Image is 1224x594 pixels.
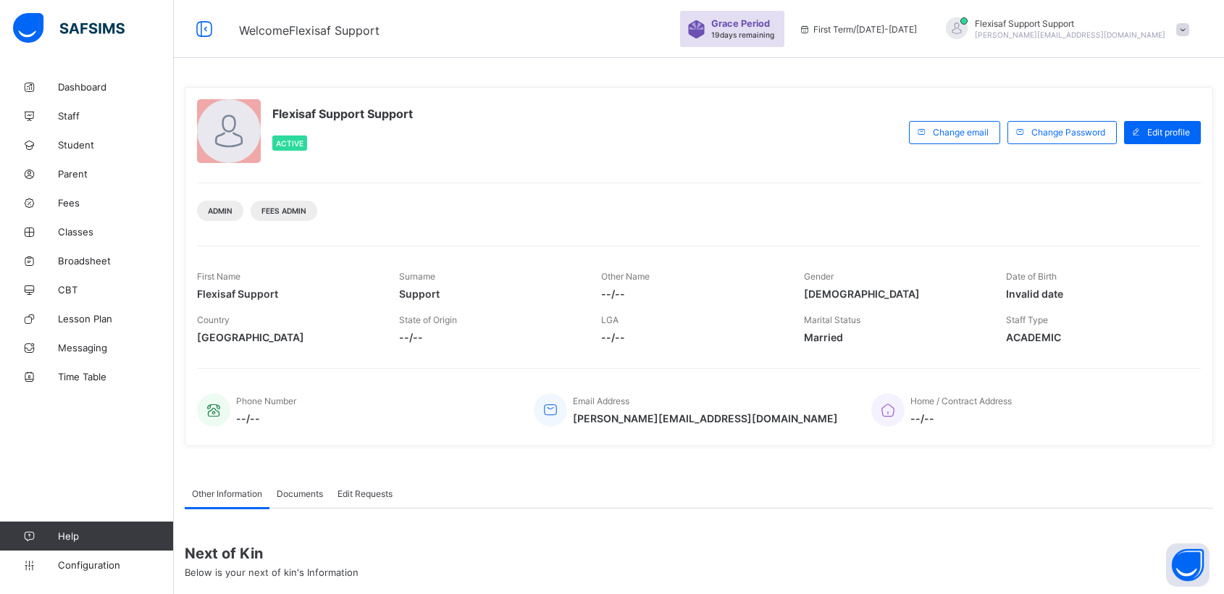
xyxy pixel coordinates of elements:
span: Configuration [58,559,173,571]
span: Date of Birth [1006,271,1057,282]
span: LGA [601,314,619,325]
span: Documents [277,488,323,499]
span: Married [804,331,984,343]
span: Below is your next of kin's Information [185,566,359,578]
span: session/term information [799,24,917,35]
span: Edit Requests [338,488,393,499]
span: Flexisaf Support [197,288,377,300]
span: Flexisaf Support Support [975,18,1165,29]
span: Email Address [573,396,629,406]
span: Marital Status [804,314,860,325]
span: Next of Kin [185,545,1213,562]
span: [GEOGRAPHIC_DATA] [197,331,377,343]
span: Other Name [601,271,650,282]
span: Other Information [192,488,262,499]
span: Active [276,139,303,148]
span: ACADEMIC [1006,331,1186,343]
span: Phone Number [236,396,296,406]
span: --/-- [236,412,296,424]
span: --/-- [399,331,579,343]
span: Support [399,288,579,300]
span: State of Origin [399,314,457,325]
span: Country [197,314,230,325]
span: Help [58,530,173,542]
span: --/-- [601,331,781,343]
span: Gender [804,271,834,282]
span: --/-- [601,288,781,300]
span: [DEMOGRAPHIC_DATA] [804,288,984,300]
span: Flexisaf Support Support [272,106,413,121]
button: Open asap [1166,543,1210,587]
div: Flexisaf Support Support [931,17,1196,41]
span: [PERSON_NAME][EMAIL_ADDRESS][DOMAIN_NAME] [975,30,1165,39]
span: Parent [58,168,174,180]
span: Home / Contract Address [910,396,1012,406]
span: Time Table [58,371,174,382]
span: First Name [197,271,240,282]
span: [PERSON_NAME][EMAIL_ADDRESS][DOMAIN_NAME] [573,412,838,424]
span: Staff [58,110,174,122]
span: Invalid date [1006,288,1186,300]
span: CBT [58,284,174,296]
span: Edit profile [1147,127,1190,138]
span: 19 days remaining [711,30,774,39]
span: Lesson Plan [58,313,174,325]
img: sticker-purple.71386a28dfed39d6af7621340158ba97.svg [687,20,705,38]
span: Admin [208,206,232,215]
span: Messaging [58,342,174,354]
span: Broadsheet [58,255,174,267]
span: Fees Admin [261,206,306,215]
span: Change email [933,127,989,138]
span: Classes [58,226,174,238]
span: Fees [58,197,174,209]
span: Surname [399,271,435,282]
span: Welcome Flexisaf Support [239,23,380,38]
span: Grace Period [711,18,770,29]
span: --/-- [910,412,1012,424]
span: Staff Type [1006,314,1048,325]
span: Change Password [1031,127,1105,138]
span: Student [58,139,174,151]
span: Dashboard [58,81,174,93]
img: safsims [13,13,125,43]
